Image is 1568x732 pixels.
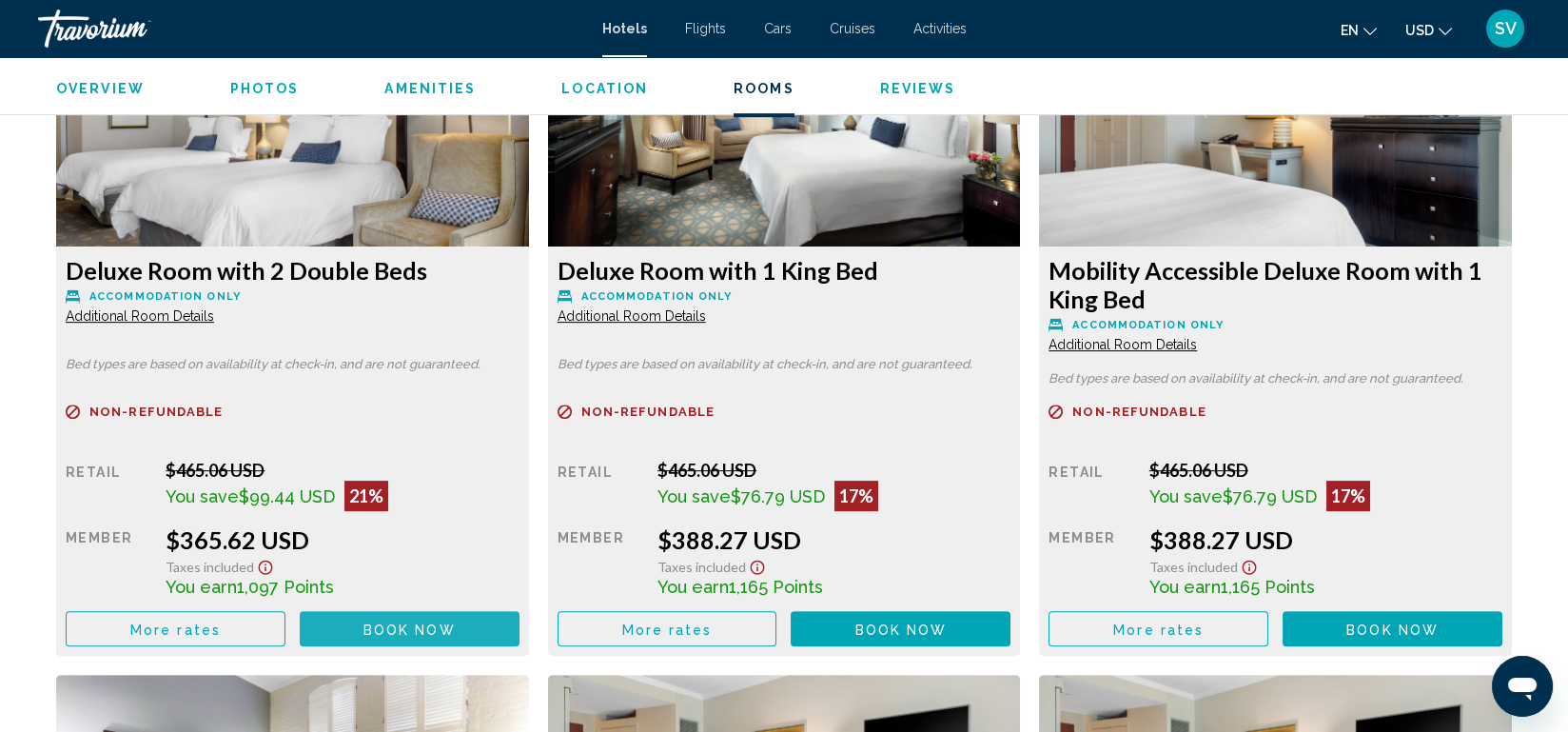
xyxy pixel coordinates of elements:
[657,486,731,506] span: You save
[602,21,647,36] a: Hotels
[363,622,456,637] span: Book now
[854,622,947,637] span: Book now
[558,611,777,646] button: More rates
[685,21,726,36] a: Flights
[56,9,529,247] img: f09092e1-0a4c-4e75-b475-97cf9eafb01e.jpeg
[1326,481,1370,511] div: 17%
[764,21,792,36] a: Cars
[558,525,643,597] div: Member
[66,358,519,371] p: Bed types are based on availability at check-in, and are not guaranteed.
[230,80,300,97] button: Photos
[558,460,643,511] div: Retail
[1221,577,1315,597] span: 1,165 Points
[1480,9,1530,49] button: User Menu
[729,577,823,597] span: 1,165 Points
[1049,525,1134,597] div: Member
[1405,16,1452,44] button: Change currency
[166,460,519,481] div: $465.06 USD
[1283,611,1502,646] button: Book now
[1405,23,1434,38] span: USD
[1492,656,1553,717] iframe: Button to launch messaging window
[746,554,769,576] button: Show Taxes and Fees disclaimer
[230,81,300,96] span: Photos
[89,406,223,418] span: Non-refundable
[166,486,239,506] span: You save
[1495,19,1517,38] span: SV
[166,577,237,597] span: You earn
[1149,460,1502,481] div: $465.06 USD
[1223,486,1317,506] span: $76.79 USD
[300,611,519,646] button: Book now
[1341,23,1359,38] span: en
[880,81,956,96] span: Reviews
[731,486,825,506] span: $76.79 USD
[384,80,476,97] button: Amenities
[1113,622,1204,637] span: More rates
[1346,622,1439,637] span: Book now
[548,9,1021,247] img: 536f7f2d-7bf8-4afe-ab2c-1058dced48de.jpeg
[1049,372,1502,386] p: Bed types are based on availability at check-in, and are not guaranteed.
[657,525,1010,554] div: $388.27 USD
[561,81,648,96] span: Location
[1049,256,1502,313] h3: Mobility Accessible Deluxe Room with 1 King Bed
[1149,525,1502,554] div: $388.27 USD
[1149,559,1238,575] span: Taxes included
[1072,406,1205,418] span: Non-refundable
[657,460,1010,481] div: $465.06 USD
[1341,16,1377,44] button: Change language
[622,622,713,637] span: More rates
[1149,486,1223,506] span: You save
[734,80,794,97] button: Rooms
[880,80,956,97] button: Reviews
[734,81,794,96] span: Rooms
[66,256,519,285] h3: Deluxe Room with 2 Double Beds
[237,577,334,597] span: 1,097 Points
[558,308,706,324] span: Additional Room Details
[89,290,241,303] span: Accommodation Only
[1149,577,1221,597] span: You earn
[1039,9,1512,247] img: 2d2a4c9d-49d3-4d5d-8537-84a426f70fa7.jpeg
[657,577,729,597] span: You earn
[581,406,715,418] span: Non-refundable
[239,486,335,506] span: $99.44 USD
[1238,554,1261,576] button: Show Taxes and Fees disclaimer
[1049,460,1134,511] div: Retail
[1072,319,1224,331] span: Accommodation Only
[344,481,388,511] div: 21%
[66,308,214,324] span: Additional Room Details
[791,611,1010,646] button: Book now
[56,80,145,97] button: Overview
[657,559,746,575] span: Taxes included
[913,21,967,36] a: Activities
[166,559,254,575] span: Taxes included
[66,460,151,511] div: Retail
[561,80,648,97] button: Location
[38,10,583,48] a: Travorium
[558,256,1011,285] h3: Deluxe Room with 1 King Bed
[254,554,277,576] button: Show Taxes and Fees disclaimer
[166,525,519,554] div: $365.62 USD
[1049,337,1197,352] span: Additional Room Details
[384,81,476,96] span: Amenities
[130,622,221,637] span: More rates
[56,81,145,96] span: Overview
[830,21,875,36] a: Cruises
[558,358,1011,371] p: Bed types are based on availability at check-in, and are not guaranteed.
[834,481,878,511] div: 17%
[1049,611,1268,646] button: More rates
[581,290,733,303] span: Accommodation Only
[66,525,151,597] div: Member
[66,611,285,646] button: More rates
